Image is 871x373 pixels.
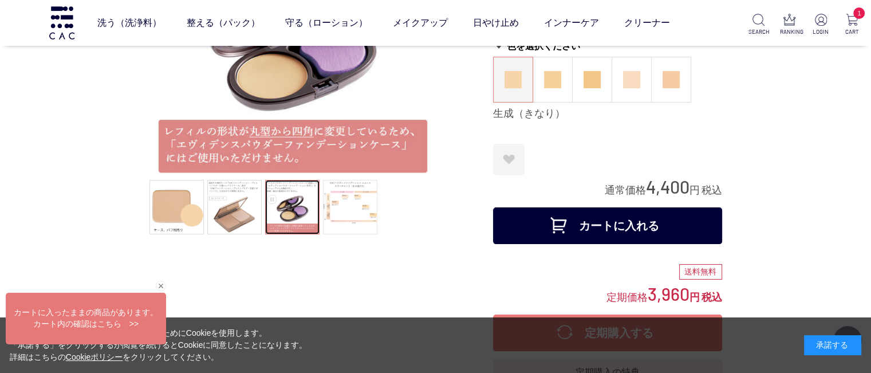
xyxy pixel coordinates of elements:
[811,28,831,36] p: LOGIN
[493,207,722,244] button: カートに入れる
[689,184,700,196] span: 円
[533,57,573,103] dl: 蜂蜜（はちみつ）
[493,107,722,121] div: 生成（きなり）
[573,57,612,102] a: 小麦（こむぎ）
[780,28,800,36] p: RANKING
[285,7,368,39] a: 守る（ローション）
[612,57,651,102] a: 桜（さくら）
[493,57,533,103] dl: 生成（きなり）
[780,14,800,36] a: RANKING
[606,290,648,303] span: 定期価格
[505,71,522,88] img: 生成（きなり）
[748,28,768,36] p: SEARCH
[493,144,525,175] a: お気に入りに登録する
[66,352,123,362] a: Cookieポリシー
[473,7,519,39] a: 日やけ止め
[572,57,612,103] dl: 小麦（こむぎ）
[624,7,670,39] a: クリーナー
[648,283,689,304] span: 3,960
[584,71,601,88] img: 小麦（こむぎ）
[544,7,599,39] a: インナーケア
[612,57,652,103] dl: 桜（さくら）
[811,14,831,36] a: LOGIN
[679,264,722,280] div: 送料無料
[97,7,161,39] a: 洗う（洗浄料）
[48,6,76,39] img: logo
[393,7,448,39] a: メイクアップ
[804,335,861,355] div: 承諾する
[663,71,680,88] img: 薄紅（うすべに）
[701,292,722,303] span: 税込
[544,71,561,88] img: 蜂蜜（はちみつ）
[689,292,700,303] span: 円
[605,184,646,196] span: 通常価格
[493,315,722,351] button: 定期購入する
[533,57,572,102] a: 蜂蜜（はちみつ）
[651,57,691,103] dl: 薄紅（うすべに）
[646,176,689,197] span: 4,400
[842,14,862,36] a: 1 CART
[842,28,862,36] p: CART
[623,71,640,88] img: 桜（さくら）
[652,57,691,102] a: 薄紅（うすべに）
[701,184,722,196] span: 税込
[187,7,260,39] a: 整える（パック）
[748,14,768,36] a: SEARCH
[853,7,865,19] span: 1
